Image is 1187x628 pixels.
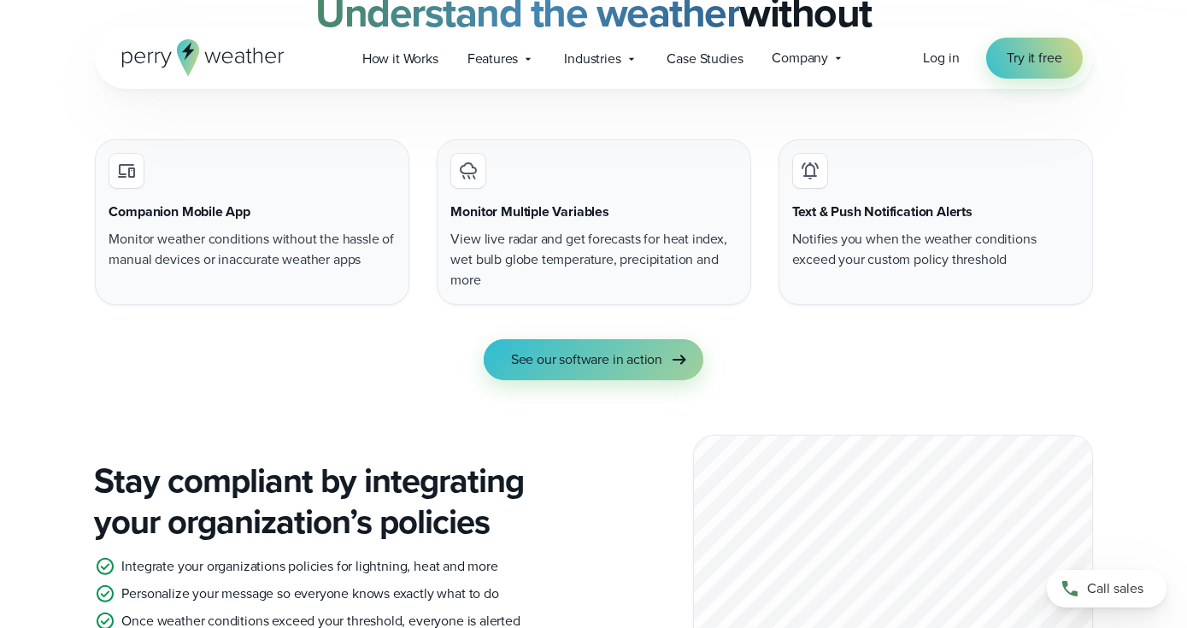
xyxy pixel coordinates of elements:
[362,49,438,69] span: How it Works
[451,229,737,291] p: View live radar and get forecasts for heat index, wet bulb globe temperature, precipitation and more
[564,49,620,69] span: Industries
[511,349,662,370] span: See our software in action
[793,229,1078,270] p: Notifies you when the weather conditions exceed your custom policy threshold
[109,229,395,270] p: Monitor weather conditions without the hassle of manual devices or inaccurate weather apps
[667,49,743,69] span: Case Studies
[348,41,453,76] a: How it Works
[484,339,703,380] a: See our software in action
[451,202,609,222] h3: Monitor Multiple Variables
[467,49,519,69] span: Features
[1007,48,1061,68] span: Try it free
[772,48,828,68] span: Company
[1047,570,1166,607] a: Call sales
[122,556,498,577] p: Integrate your organizations policies for lightning, heat and more
[986,38,1082,79] a: Try it free
[122,584,499,604] p: Personalize your message so everyone knows exactly what to do
[109,202,250,222] h3: Companion Mobile App
[793,202,973,222] h3: Text & Push Notification Alerts
[653,41,758,76] a: Case Studies
[1087,578,1143,599] span: Call sales
[95,461,580,543] h3: Stay compliant by integrating your organization’s policies
[924,48,960,68] a: Log in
